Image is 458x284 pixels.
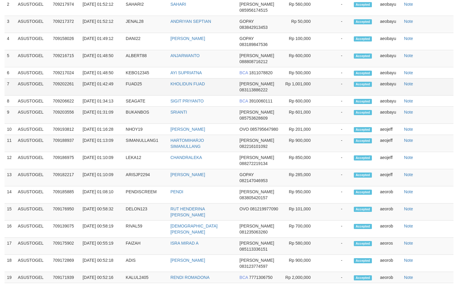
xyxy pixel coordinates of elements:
a: Note [404,241,413,246]
td: 709202261 [50,78,80,96]
td: Rp 600,000 [282,96,320,107]
td: 9 [5,107,15,124]
td: 709172869 [50,255,80,272]
td: aeobayu [378,67,402,78]
a: ISRA MIRAD A [170,241,198,246]
td: - [320,107,351,124]
span: [PERSON_NAME] [239,2,274,7]
td: aeojeff [378,135,402,152]
a: Note [404,206,413,211]
td: aeorob [378,203,402,221]
span: [PERSON_NAME] [239,53,274,58]
span: BCA [239,70,248,75]
td: 709206622 [50,96,80,107]
td: 709217024 [50,67,80,78]
span: 085753628609 [239,116,267,121]
td: [DATE] 01:10:09 [80,152,123,169]
td: ASUSTOGEL [15,221,50,238]
td: [DATE] 01:16:28 [80,124,123,135]
td: ASUSTOGEL [15,203,50,221]
td: 3 [5,16,15,33]
td: Rp 900,000 [282,135,320,152]
span: Accepted [354,241,372,246]
a: Note [404,19,413,24]
td: DANI22 [123,33,168,50]
span: 083123774597 [239,264,267,269]
span: OVO [239,127,249,132]
td: aeojeff [378,152,402,169]
td: - [320,203,351,221]
td: ASUSTOGEL [15,78,50,96]
td: [DATE] 00:55:19 [80,238,123,255]
td: [DATE] 00:58:19 [80,221,123,238]
td: - [320,221,351,238]
td: [DATE] 01:13:09 [80,135,123,152]
span: GOPAY [239,36,254,41]
span: Accepted [354,36,372,41]
td: ASUSTOGEL [15,135,50,152]
td: 16 [5,221,15,238]
span: 083805420157 [239,195,267,200]
td: SEAGATE [123,96,168,107]
td: 709139075 [50,221,80,238]
td: [DATE] 01:10:09 [80,169,123,186]
a: [DEMOGRAPHIC_DATA][PERSON_NAME] [170,224,218,234]
td: 709185885 [50,186,80,203]
td: aeorob [378,272,402,283]
span: 085956174515 [239,8,267,13]
span: BCA [239,275,248,280]
td: ASUSTOGEL [15,96,50,107]
span: BCA [239,99,248,103]
a: Note [404,81,413,86]
td: DELON123 [123,203,168,221]
td: 12 [5,152,15,169]
td: Rp 850,000 [282,152,320,169]
td: ARISJP2294 [123,169,168,186]
td: [DATE] 01:08:10 [80,186,123,203]
td: [DATE] 00:58:32 [80,203,123,221]
td: Rp 50,000 [282,16,320,33]
td: ASUSTOGEL [15,186,50,203]
span: 085795647980 [250,127,278,132]
span: 082147046953 [239,178,267,183]
td: 13 [5,169,15,186]
td: ALBERT88 [123,50,168,67]
span: 083842913453 [239,25,267,30]
a: SRIANTI [170,110,187,115]
a: Note [404,2,413,7]
td: - [320,135,351,152]
span: 3910060111 [249,99,273,103]
span: GOPAY [239,172,254,177]
td: Rp 900,000 [282,255,320,272]
td: 18 [5,255,15,272]
td: 4 [5,33,15,50]
td: [DATE] 01:34:13 [80,96,123,107]
td: Rp 100,000 [282,33,320,50]
span: Accepted [354,155,372,160]
td: aeorob [378,186,402,203]
span: Accepted [354,53,372,59]
td: 15 [5,203,15,221]
td: 709188937 [50,135,80,152]
td: KEBO12345 [123,67,168,78]
span: Accepted [354,2,372,7]
td: [DATE] 00:52:18 [80,255,123,272]
td: Rp 600,000 [282,50,320,67]
td: aeobayu [378,107,402,124]
td: - [320,169,351,186]
span: Accepted [354,71,372,76]
td: - [320,152,351,169]
td: 7 [5,78,15,96]
span: 083189847536 [239,42,267,47]
td: - [320,186,351,203]
td: Rp 1,001,000 [282,78,320,96]
td: 17 [5,238,15,255]
td: Rp 2,000,000 [282,272,320,283]
span: [PERSON_NAME] [239,224,274,228]
a: RENDI ROMADONA [170,275,210,280]
td: Rp 950,000 [282,186,320,203]
td: ASUSTOGEL [15,124,50,135]
span: [PERSON_NAME] [239,81,274,86]
td: [DATE] 01:49:12 [80,33,123,50]
td: [DATE] 01:48:50 [80,67,123,78]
